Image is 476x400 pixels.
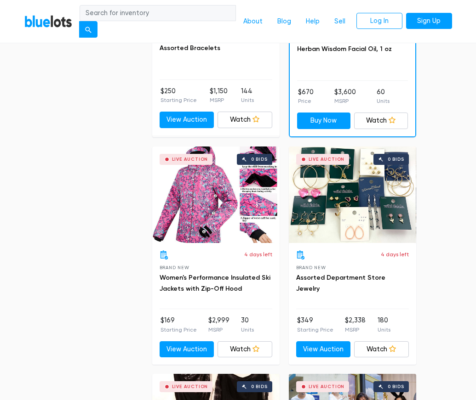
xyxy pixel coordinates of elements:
li: $250 [161,86,197,105]
div: 0 bids [388,157,404,162]
p: Units [377,97,390,105]
div: 0 bids [251,384,268,389]
p: Price [298,97,314,105]
a: Live Auction 0 bids [289,146,416,243]
li: 30 [241,315,254,334]
li: $2,338 [345,315,366,334]
a: Watch [354,341,409,358]
div: Live Auction [172,157,208,162]
li: $670 [298,87,314,106]
li: $349 [297,315,333,334]
a: Herban Wisdom Facial Oil, 1 oz [297,45,392,53]
a: Log In [356,13,402,29]
a: Help [298,13,327,30]
li: $3,600 [334,87,356,106]
a: BlueLots [24,15,72,28]
li: $2,999 [208,315,229,334]
a: Watch [354,113,408,129]
li: 60 [377,87,390,106]
li: $169 [161,315,197,334]
li: 180 [378,315,390,334]
p: MSRP [334,97,356,105]
li: $1,150 [210,86,228,105]
input: Search for inventory [80,5,236,22]
a: Women's Performance Insulated Ski Jackets with Zip-Off Hood [160,274,270,293]
a: Assorted Bracelets [160,44,220,52]
div: 0 bids [388,384,404,389]
a: Buy Now [297,113,351,129]
p: Units [241,96,254,104]
p: Starting Price [161,326,197,334]
span: Brand New [160,265,189,270]
a: View Auction [160,112,214,128]
div: Live Auction [309,384,345,389]
p: MSRP [345,326,366,334]
p: Units [241,326,254,334]
a: Watch [218,341,272,358]
li: 144 [241,86,254,105]
a: Assorted Department Store Jewelry [296,274,385,293]
p: 4 days left [381,250,409,259]
div: Live Auction [309,157,345,162]
a: Sell [327,13,353,30]
div: Live Auction [172,384,208,389]
div: 0 bids [251,157,268,162]
p: MSRP [208,326,229,334]
p: 4 days left [244,250,272,259]
span: Brand New [296,265,326,270]
a: About [236,13,270,30]
a: Sign Up [406,13,452,29]
a: Watch [218,112,272,128]
p: MSRP [210,96,228,104]
a: View Auction [296,341,351,358]
a: View Auction [160,341,214,358]
a: Blog [270,13,298,30]
a: Live Auction 0 bids [152,146,280,243]
p: Units [378,326,390,334]
p: Starting Price [297,326,333,334]
p: Starting Price [161,96,197,104]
